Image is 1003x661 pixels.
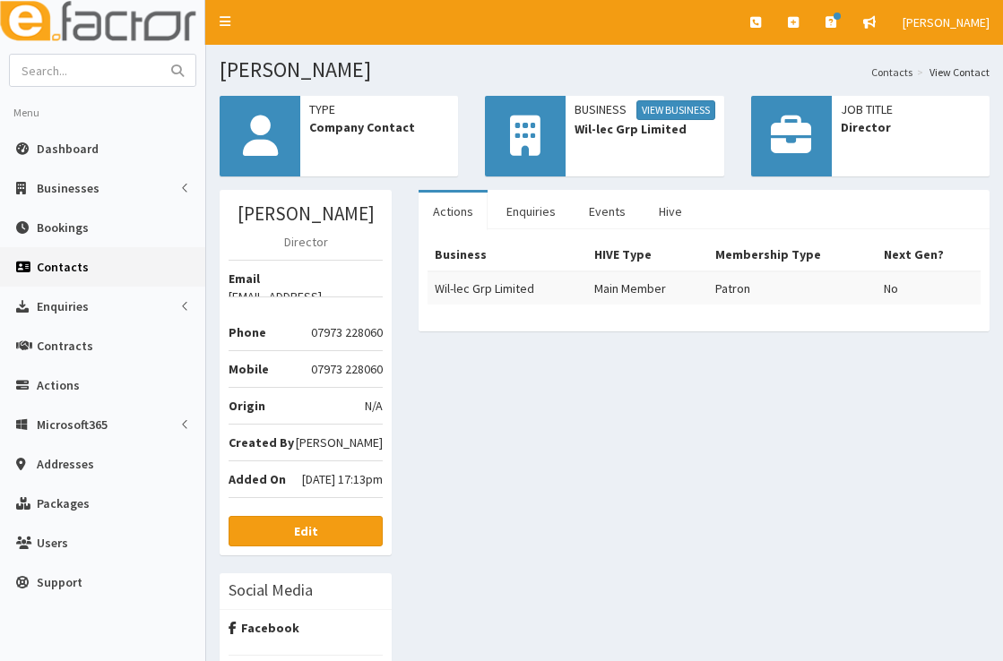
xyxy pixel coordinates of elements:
[37,219,89,236] span: Bookings
[311,323,383,341] span: 07973 228060
[37,377,80,393] span: Actions
[912,64,990,80] li: View Contact
[229,434,294,451] b: Created By
[229,471,286,487] b: Added On
[428,238,587,271] th: Business
[37,298,89,314] span: Enquiries
[708,271,877,305] td: Patron
[302,470,383,488] span: [DATE] 17:13pm
[229,398,265,414] b: Origin
[877,271,981,305] td: No
[309,118,449,136] span: Company Contact
[841,100,981,118] span: Job Title
[419,193,488,230] a: Actions
[309,100,449,118] span: Type
[575,193,640,230] a: Events
[229,324,266,340] b: Phone
[296,434,383,451] span: [PERSON_NAME]
[877,238,981,271] th: Next Gen?
[229,288,383,323] span: [EMAIL_ADDRESS][DOMAIN_NAME]
[492,193,570,230] a: Enquiries
[229,203,383,224] h3: [PERSON_NAME]
[841,118,981,136] span: Director
[229,620,299,636] strong: Facebook
[636,100,715,120] a: View Business
[37,574,82,590] span: Support
[871,64,912,80] a: Contacts
[10,55,160,86] input: Search...
[220,58,990,82] h1: [PERSON_NAME]
[365,397,383,415] span: N/A
[428,271,587,305] td: Wil-lec Grp Limited
[37,416,108,433] span: Microsoft365
[229,361,269,377] b: Mobile
[229,270,260,287] b: Email
[708,238,877,271] th: Membership Type
[575,120,714,138] span: Wil-lec Grp Limited
[37,338,93,354] span: Contracts
[587,238,708,271] th: HIVE Type
[311,360,383,378] span: 07973 228060
[37,180,99,196] span: Businesses
[37,535,68,551] span: Users
[229,233,383,251] p: Director
[37,141,99,157] span: Dashboard
[229,582,313,598] h3: Social Media
[575,100,714,120] span: Business
[587,271,708,305] td: Main Member
[294,523,318,539] b: Edit
[229,516,383,546] a: Edit
[37,456,94,472] span: Addresses
[903,14,990,30] span: [PERSON_NAME]
[644,193,696,230] a: Hive
[37,495,90,511] span: Packages
[37,259,89,275] span: Contacts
